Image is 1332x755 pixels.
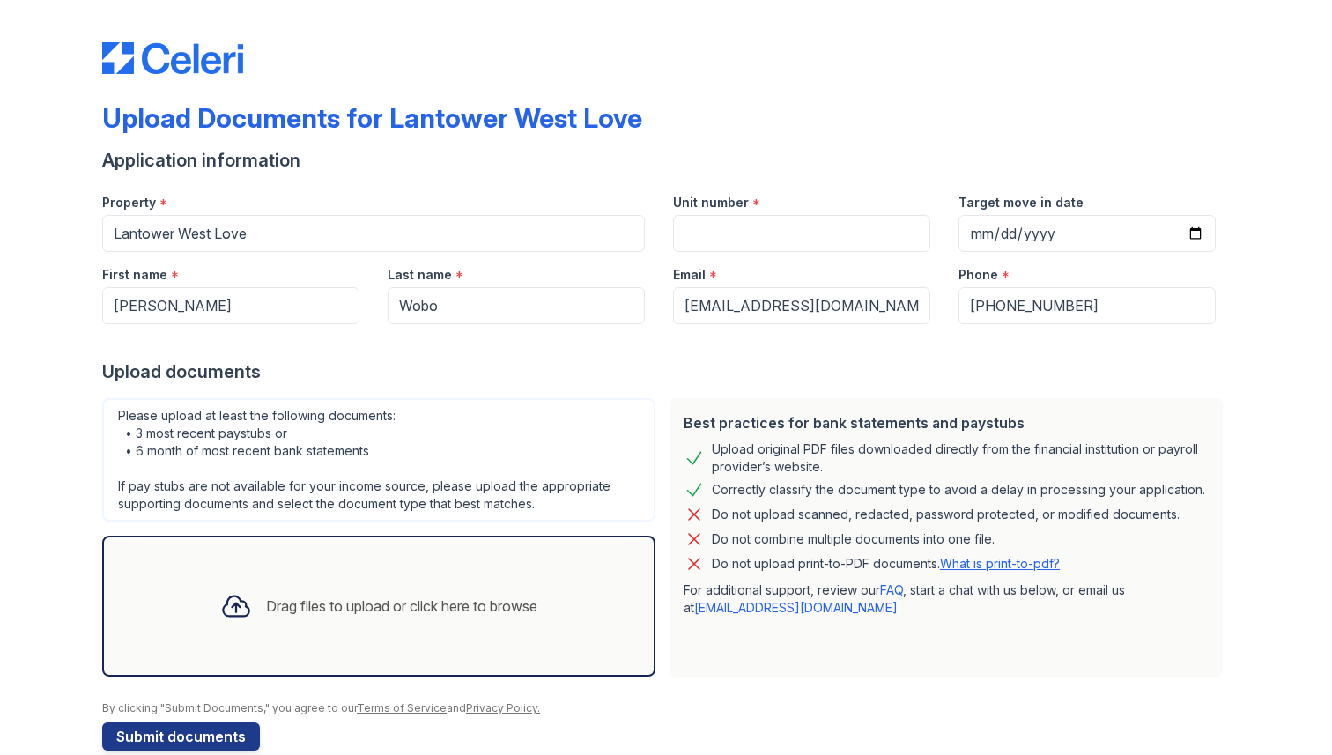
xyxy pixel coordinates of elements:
div: Application information [102,148,1230,173]
label: Property [102,194,156,211]
div: Upload documents [102,359,1230,384]
label: First name [102,266,167,284]
div: Upload original PDF files downloaded directly from the financial institution or payroll provider’... [712,440,1209,476]
button: Submit documents [102,722,260,751]
div: Correctly classify the document type to avoid a delay in processing your application. [712,479,1205,500]
div: Upload Documents for Lantower West Love [102,102,642,134]
p: For additional support, review our , start a chat with us below, or email us at [684,581,1209,617]
div: Do not combine multiple documents into one file. [712,529,995,550]
div: Please upload at least the following documents: • 3 most recent paystubs or • 6 month of most rec... [102,398,655,522]
img: CE_Logo_Blue-a8612792a0a2168367f1c8372b55b34899dd931a85d93a1a3d3e32e68fde9ad4.png [102,42,243,74]
div: By clicking "Submit Documents," you agree to our and [102,701,1230,715]
label: Unit number [673,194,749,211]
label: Phone [958,266,998,284]
label: Email [673,266,706,284]
label: Last name [388,266,452,284]
a: What is print-to-pdf? [940,556,1060,571]
a: [EMAIL_ADDRESS][DOMAIN_NAME] [694,600,898,615]
a: Terms of Service [357,701,447,714]
div: Do not upload scanned, redacted, password protected, or modified documents. [712,504,1180,525]
div: Best practices for bank statements and paystubs [684,412,1209,433]
p: Do not upload print-to-PDF documents. [712,555,1060,573]
div: Drag files to upload or click here to browse [266,596,537,617]
label: Target move in date [958,194,1084,211]
a: Privacy Policy. [466,701,540,714]
a: FAQ [880,582,903,597]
